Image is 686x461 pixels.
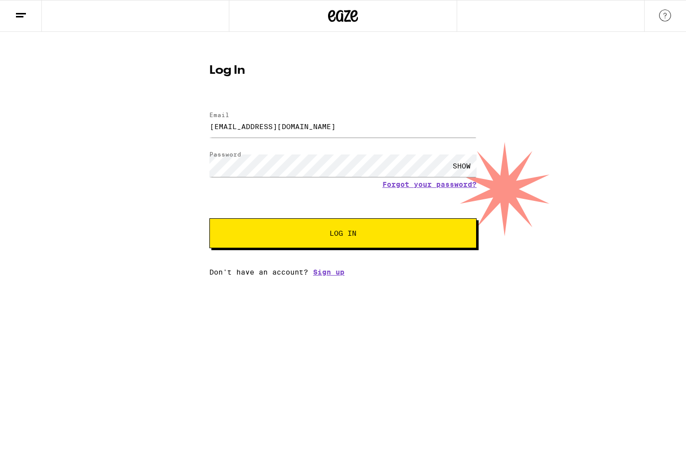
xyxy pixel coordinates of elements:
div: SHOW [447,154,477,177]
span: Log In [330,230,356,237]
label: Email [209,112,229,118]
a: Forgot your password? [382,180,477,188]
button: Log In [209,218,477,248]
input: Email [209,115,477,138]
h1: Log In [209,65,477,77]
div: Don't have an account? [209,268,477,276]
label: Password [209,151,241,157]
a: Sign up [313,268,344,276]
